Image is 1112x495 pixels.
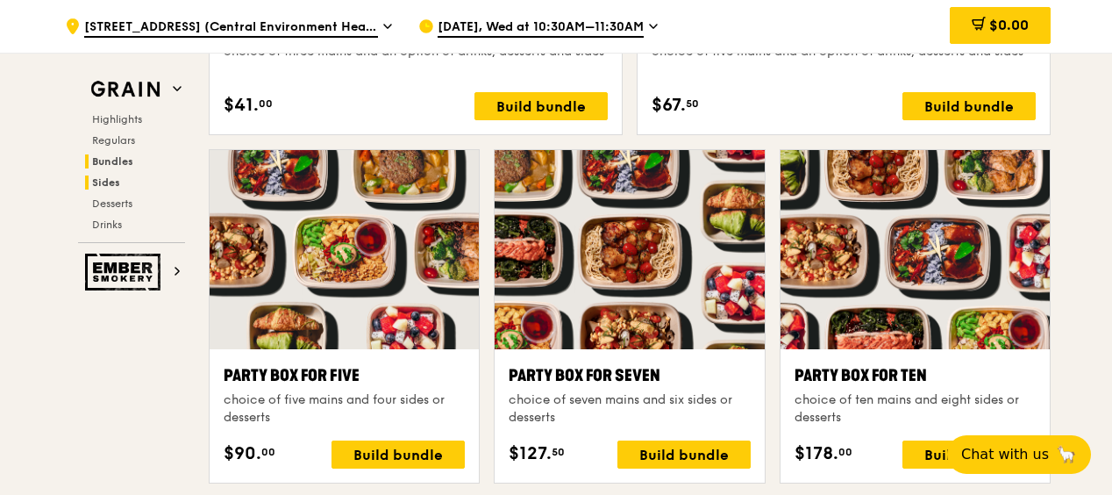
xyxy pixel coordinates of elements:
span: 00 [261,445,275,459]
div: Build bundle [902,441,1036,469]
span: 00 [259,97,273,111]
div: Party Box for Five [224,363,465,388]
span: 00 [838,445,852,459]
span: Bundles [92,155,133,168]
div: Build bundle [902,92,1036,120]
span: Desserts [92,197,132,210]
button: Chat with us🦙 [947,435,1091,474]
span: $178. [795,441,838,467]
span: Chat with us [961,444,1049,465]
span: 🦙 [1056,444,1077,465]
img: Ember Smokery web logo [85,254,166,291]
div: choice of seven mains and six sides or desserts [509,391,750,427]
span: $41. [224,92,259,118]
span: Highlights [92,113,142,126]
span: $0.00 [989,17,1029,33]
div: Party Box for Ten [795,363,1036,388]
span: Sides [92,176,120,189]
span: $127. [509,441,552,467]
span: 50 [552,445,565,459]
span: Regulars [92,134,135,147]
div: Build bundle [617,441,751,469]
span: [STREET_ADDRESS] (Central Environment Health Office) [84,18,378,38]
span: $67. [652,92,686,118]
img: Grain web logo [85,74,166,105]
div: Party Box for Seven [509,363,750,388]
div: Build bundle [474,92,608,120]
div: choice of five mains and four sides or desserts [224,391,465,427]
span: 50 [686,97,699,111]
span: $90. [224,441,261,467]
span: [DATE], Wed at 10:30AM–11:30AM [438,18,644,38]
div: choice of ten mains and eight sides or desserts [795,391,1036,427]
span: Drinks [92,219,122,231]
div: Build bundle [331,441,465,469]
